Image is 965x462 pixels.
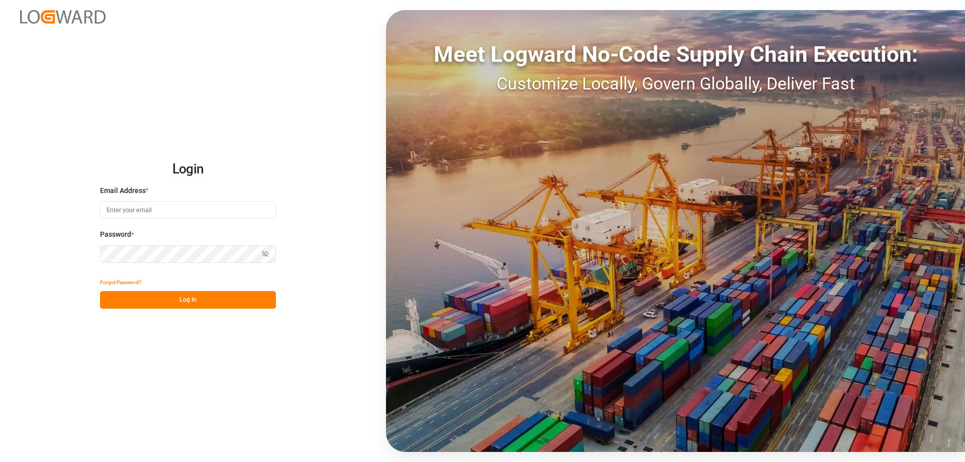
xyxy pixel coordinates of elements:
[100,229,131,240] span: Password
[100,273,141,291] button: Forgot Password?
[100,291,276,309] button: Log In
[100,201,276,219] input: Enter your email
[100,186,146,196] span: Email Address
[20,10,106,24] img: Logward_new_orange.png
[386,38,965,71] div: Meet Logward No-Code Supply Chain Execution:
[100,153,276,186] h2: Login
[386,71,965,97] div: Customize Locally, Govern Globally, Deliver Fast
